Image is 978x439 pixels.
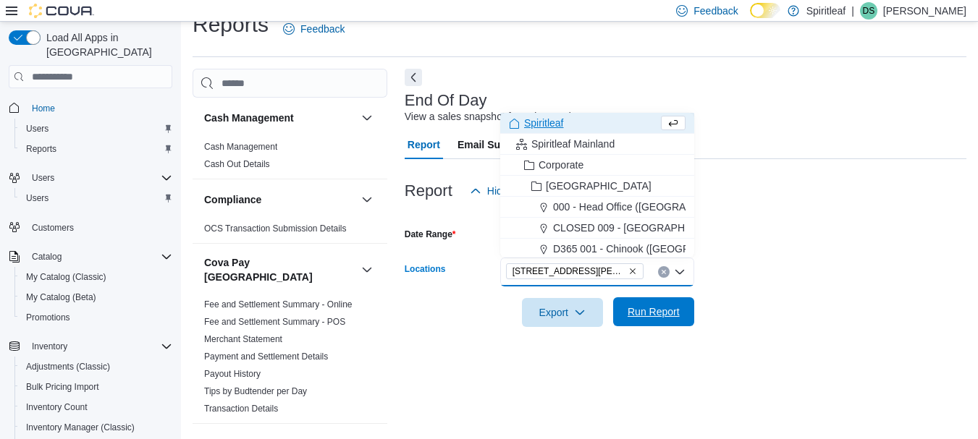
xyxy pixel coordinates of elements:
[204,368,261,380] span: Payout History
[464,176,569,205] button: Hide Parameters
[26,291,96,303] span: My Catalog (Beta)
[405,92,487,109] h3: End Of Day
[539,158,583,172] span: Corporate
[883,2,966,20] p: [PERSON_NAME]
[553,242,758,256] span: D365 001 - Chinook ([GEOGRAPHIC_DATA])
[204,255,355,284] button: Cova Pay [GEOGRAPHIC_DATA]
[14,188,178,208] button: Users
[193,10,269,39] h1: Reports
[14,287,178,307] button: My Catalog (Beta)
[204,404,278,414] a: Transaction Details
[26,100,61,117] a: Home
[3,168,178,188] button: Users
[32,341,67,352] span: Inventory
[3,247,178,267] button: Catalog
[26,169,172,187] span: Users
[20,140,62,158] a: Reports
[405,263,446,275] label: Locations
[628,304,680,319] span: Run Report
[204,111,294,125] h3: Cash Management
[358,261,376,278] button: Cova Pay [GEOGRAPHIC_DATA]
[20,120,54,137] a: Users
[26,361,110,372] span: Adjustments (Classic)
[26,381,99,393] span: Bulk Pricing Import
[32,251,62,263] span: Catalog
[14,307,178,328] button: Promotions
[277,14,350,43] a: Feedback
[20,398,172,416] span: Inventory Count
[204,403,278,414] span: Transaction Details
[26,169,60,187] button: Users
[522,298,603,327] button: Export
[553,221,732,235] span: CLOSED 009 - [GEOGRAPHIC_DATA].
[14,397,178,417] button: Inventory Count
[32,103,55,114] span: Home
[20,268,172,286] span: My Catalog (Classic)
[674,266,686,278] button: Close list of options
[500,134,694,155] button: Spiritleaf Mainland
[500,197,694,218] button: 000 - Head Office ([GEOGRAPHIC_DATA])
[204,316,345,328] span: Fee and Settlement Summary - POS
[405,182,452,200] h3: Report
[20,419,140,436] a: Inventory Manager (Classic)
[3,97,178,118] button: Home
[358,191,376,208] button: Compliance
[26,312,70,323] span: Promotions
[204,141,277,153] span: Cash Management
[26,98,172,116] span: Home
[20,398,93,416] a: Inventory Count
[204,299,353,310] span: Fee and Settlement Summary - Online
[204,223,347,234] a: OCS Transaction Submission Details
[860,2,877,20] div: Danielle S
[204,192,355,207] button: Compliance
[204,142,277,152] a: Cash Management
[26,248,172,265] span: Catalog
[513,264,625,278] span: [STREET_ADDRESS][PERSON_NAME]
[20,378,105,396] a: Bulk Pricing Import
[405,69,422,86] button: Next
[500,113,694,134] button: Spiritleaf
[553,200,747,214] span: 000 - Head Office ([GEOGRAPHIC_DATA])
[20,378,172,396] span: Bulk Pricing Import
[14,119,178,139] button: Users
[20,358,116,375] a: Adjustments (Classic)
[204,192,261,207] h3: Compliance
[204,159,270,169] a: Cash Out Details
[20,309,172,326] span: Promotions
[20,268,112,286] a: My Catalog (Classic)
[204,158,270,170] span: Cash Out Details
[204,386,307,396] a: Tips by Budtender per Day
[358,109,376,127] button: Cash Management
[20,289,102,306] a: My Catalog (Beta)
[500,218,694,239] button: CLOSED 009 - [GEOGRAPHIC_DATA].
[26,143,56,155] span: Reports
[531,137,615,151] span: Spiritleaf Mainland
[20,189,172,207] span: Users
[524,116,563,130] span: Spiritleaf
[26,192,49,204] span: Users
[14,267,178,287] button: My Catalog (Classic)
[14,377,178,397] button: Bulk Pricing Import
[204,369,261,379] a: Payout History
[458,130,549,159] span: Email Subscription
[26,248,67,265] button: Catalog
[26,123,49,135] span: Users
[500,176,694,197] button: [GEOGRAPHIC_DATA]
[20,419,172,436] span: Inventory Manager (Classic)
[26,338,73,355] button: Inventory
[14,417,178,438] button: Inventory Manager (Classic)
[20,358,172,375] span: Adjustments (Classic)
[487,184,563,198] span: Hide Parameters
[193,138,387,179] div: Cash Management
[531,298,594,327] span: Export
[26,218,172,236] span: Customers
[851,2,854,20] p: |
[3,336,178,357] button: Inventory
[20,289,172,306] span: My Catalog (Beta)
[193,220,387,243] div: Compliance
[500,155,694,176] button: Corporate
[750,3,780,18] input: Dark Mode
